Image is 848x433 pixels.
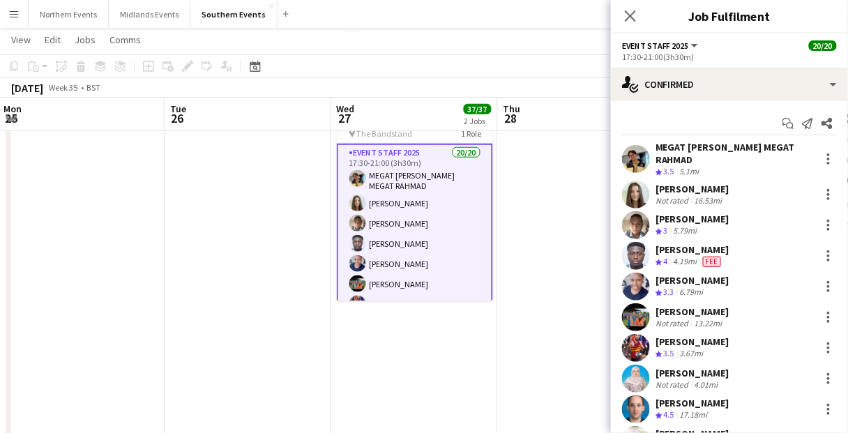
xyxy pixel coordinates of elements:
[29,1,109,28] button: Northern Events
[190,1,278,28] button: Southern Events
[335,110,355,126] span: 27
[464,116,491,126] div: 2 Jobs
[656,141,815,166] div: MEGAT [PERSON_NAME] MEGAT RAHMAD
[3,102,22,115] span: Mon
[75,33,96,46] span: Jobs
[677,166,702,178] div: 5.1mi
[11,81,43,95] div: [DATE]
[664,256,668,266] span: 4
[664,287,674,297] span: 3.3
[168,110,186,126] span: 26
[671,256,700,268] div: 4.19mi
[464,104,492,114] span: 37/37
[503,102,521,115] span: Thu
[357,128,413,139] span: The Bandstand
[692,318,725,328] div: 13.22mi
[656,335,729,348] div: [PERSON_NAME]
[671,225,700,237] div: 5.79mi
[656,195,692,206] div: Not rated
[1,110,22,126] span: 25
[656,243,729,256] div: [PERSON_NAME]
[11,33,31,46] span: View
[656,379,692,390] div: Not rated
[656,318,692,328] div: Not rated
[677,348,706,360] div: 3.67mi
[45,33,61,46] span: Edit
[104,31,146,49] a: Comms
[656,305,729,318] div: [PERSON_NAME]
[700,256,724,268] div: Crew has different fees then in role
[809,40,837,51] span: 20/20
[69,31,101,49] a: Jobs
[501,110,521,126] span: 28
[462,128,482,139] span: 1 Role
[692,379,721,390] div: 4.01mi
[677,409,711,421] div: 17.18mi
[337,95,493,301] app-job-card: 17:30-21:00 (3h30m)20/20[GEOGRAPHIC_DATA] CTS The Bandstand1 RoleEvent Staff 202520/2017:30-21:00...
[46,82,81,93] span: Week 35
[170,102,186,115] span: Tue
[109,1,190,28] button: Midlands Events
[664,409,674,420] span: 4.5
[703,257,721,267] span: Fee
[622,40,700,51] button: Event Staff 2025
[656,183,729,195] div: [PERSON_NAME]
[664,225,668,236] span: 3
[692,195,725,206] div: 16.53mi
[656,274,729,287] div: [PERSON_NAME]
[611,68,848,101] div: Confirmed
[656,213,729,225] div: [PERSON_NAME]
[109,33,141,46] span: Comms
[622,52,837,62] div: 17:30-21:00 (3h30m)
[656,397,729,409] div: [PERSON_NAME]
[622,40,689,51] span: Event Staff 2025
[337,102,355,115] span: Wed
[6,31,36,49] a: View
[39,31,66,49] a: Edit
[664,348,674,358] span: 3.5
[86,82,100,93] div: BST
[664,166,674,176] span: 3.5
[656,367,729,379] div: [PERSON_NAME]
[611,7,848,25] h3: Job Fulfilment
[677,287,706,298] div: 6.79mi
